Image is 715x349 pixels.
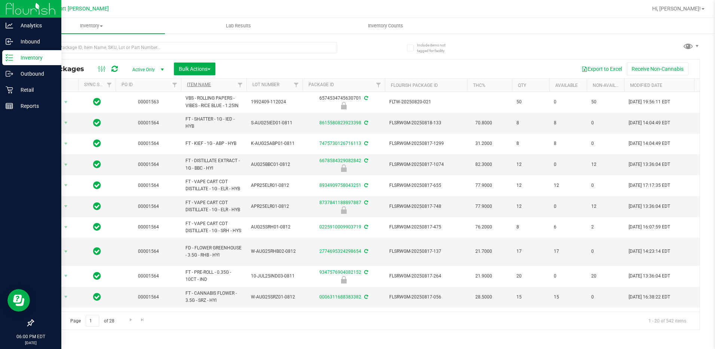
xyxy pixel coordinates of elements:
span: SW - LOZENGE - 5MG - 20CT - CAL - 12.5CBD-1THC - ORANGE [185,310,242,332]
span: FLSRWGM-20250817-655 [389,182,463,189]
span: 50 [516,98,545,106]
span: Sync from Compliance System [363,141,368,146]
span: APR25ELR01-0812 [251,203,298,210]
span: 77.9000 [472,180,496,191]
span: Sync from Compliance System [363,158,368,163]
span: 8 [554,140,582,147]
span: FT - VAPE CART CDT DISTILLATE - 1G - ELR - HYB [185,199,242,213]
a: 00001564 [138,162,159,167]
span: 17 [516,248,545,255]
span: 20 [516,273,545,280]
a: 9347576904082152 [319,270,361,275]
span: 0 [554,98,582,106]
p: Inventory [13,53,58,62]
span: [DATE] 19:56:11 EDT [629,98,670,106]
a: 00001564 [138,294,159,300]
span: In Sync [93,118,101,128]
a: 00001564 [138,183,159,188]
span: 0 [591,140,620,147]
span: 21.7000 [472,246,496,257]
inline-svg: Inbound [6,38,13,45]
span: FT - CANNABIS FLOWER - 3.5G - SRZ - HYI [185,290,242,304]
a: Go to the last page [137,315,148,325]
span: 10-JUL25IND03-0811 [251,273,298,280]
a: 0225910009903719 [319,224,361,230]
span: FT - VAPE CART CDT DISTILLATE - 1G - SRH - HYS [185,220,242,234]
span: Bulk Actions [179,66,211,72]
span: All Packages [39,65,92,73]
button: Export to Excel [577,63,627,75]
span: Inventory Counts [358,22,413,29]
span: In Sync [93,180,101,191]
span: 12 [554,182,582,189]
div: Newly Received [301,102,386,109]
a: Inventory [18,18,165,34]
a: 00001564 [138,273,159,279]
span: 12 [516,161,545,168]
span: 8 [516,224,545,231]
span: 77.9000 [472,201,496,212]
a: 00001564 [138,224,159,230]
p: [DATE] [3,340,58,346]
span: FLSRWGM-20250817-475 [389,224,463,231]
span: select [61,246,71,257]
div: 6574534745630701 [301,95,386,109]
a: 2774695324298654 [319,249,361,254]
span: 1992409-112024 [251,98,298,106]
a: Available [555,83,578,88]
span: select [61,201,71,212]
div: Newly Received [301,206,386,214]
span: Sync from Compliance System [363,200,368,205]
span: 0 [591,294,620,301]
span: FD - FLOWER GREENHOUSE - 3.5G - RHB - HYI [185,245,242,259]
span: select [61,97,71,107]
a: Flourish Package ID [391,83,438,88]
span: 28.5000 [472,292,496,303]
inline-svg: Reports [6,102,13,110]
span: 8 [554,119,582,127]
input: 1 [86,315,99,327]
p: Inbound [13,37,58,46]
span: Sync from Compliance System [363,294,368,300]
span: [DATE] 13:36:04 EDT [629,273,670,280]
span: 0 [554,161,582,168]
span: In Sync [93,292,101,302]
a: 7475730126716113 [319,141,361,146]
span: 0 [554,203,582,210]
p: Retail [13,85,58,94]
span: Include items not tagged for facility [417,42,454,54]
a: 00001564 [138,120,159,125]
span: VBS - ROLLING PAPERS - VIBES - RICE BLUE - 1.25IN [185,95,242,109]
a: 8615580823923398 [319,120,361,125]
a: 6678584329082842 [319,158,361,163]
span: [DATE] 17:17:35 EDT [629,182,670,189]
span: AUG25SRH01-0812 [251,224,298,231]
span: 8 [516,140,545,147]
span: APR25ELR01-0812 [251,182,298,189]
a: 00001564 [138,141,159,146]
span: select [61,160,71,170]
span: Lab Results [216,22,261,29]
span: In Sync [93,201,101,212]
span: 0 [591,119,620,127]
span: 12 [516,203,545,210]
span: 20 [591,273,620,280]
inline-svg: Inventory [6,54,13,61]
span: 82.3000 [472,159,496,170]
a: Filter [169,79,181,91]
span: 0 [591,248,620,255]
a: 0006311688383382 [319,294,361,300]
a: Lab Results [165,18,312,34]
a: Go to the next page [125,315,136,325]
span: select [61,292,71,302]
span: [DATE] 16:07:59 EDT [629,224,670,231]
a: Inventory Counts [312,18,459,34]
span: In Sync [93,159,101,170]
span: New Port [PERSON_NAME] [44,6,109,12]
a: Filter [372,79,385,91]
span: FLSRWGM-20250818-133 [389,119,463,127]
button: Bulk Actions [174,63,215,75]
span: S-AUG25IED01-0811 [251,119,298,127]
span: 0 [591,182,620,189]
a: Lot Number [252,82,279,87]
